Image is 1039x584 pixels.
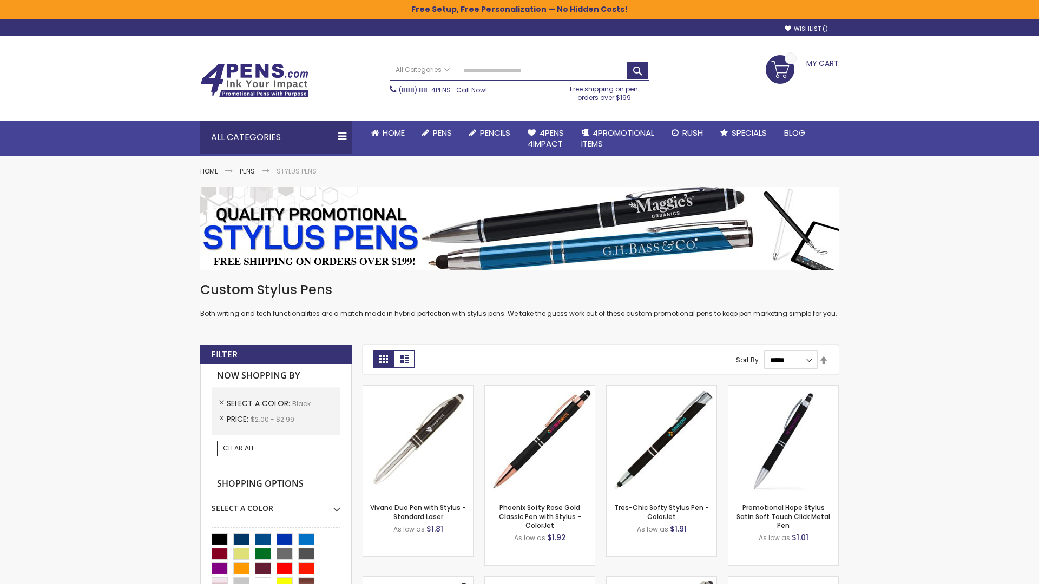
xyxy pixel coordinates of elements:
[670,523,687,534] span: $1.91
[732,127,767,138] span: Specials
[212,473,340,496] strong: Shopping Options
[370,503,466,521] a: Vivano Duo Pen with Stylus - Standard Laser
[363,121,413,145] a: Home
[413,121,461,145] a: Pens
[212,364,340,387] strong: Now Shopping by
[573,121,663,156] a: 4PROMOTIONALITEMS
[227,414,251,424] span: Price
[223,443,254,453] span: Clear All
[393,525,425,534] span: As low as
[200,281,839,318] div: Both writing and tech functionalities are a match made in hybrid perfection with stylus pens. We ...
[383,127,405,138] span: Home
[728,386,838,495] img: Promotional Hope Stylus Satin Soft Touch Click Metal Pen-Black
[792,532,808,543] span: $1.01
[251,415,294,424] span: $2.00 - $2.99
[363,386,473,495] img: Vivano Duo Pen with Stylus - Standard Laser-Black
[396,65,450,74] span: All Categories
[485,385,595,394] a: Phoenix Softy Rose Gold Classic Pen with Stylus - ColorJet-Black
[390,61,455,79] a: All Categories
[785,25,828,33] a: Wishlist
[607,386,716,495] img: Tres-Chic Softy Stylus Pen - ColorJet-Black
[712,121,775,145] a: Specials
[637,525,668,534] span: As low as
[736,503,830,529] a: Promotional Hope Stylus Satin Soft Touch Click Metal Pen
[399,85,487,95] span: - Call Now!
[200,281,839,298] h1: Custom Stylus Pens
[227,398,292,409] span: Select A Color
[363,385,473,394] a: Vivano Duo Pen with Stylus - Standard Laser-Black
[499,503,581,529] a: Phoenix Softy Rose Gold Classic Pen with Stylus - ColorJet
[200,121,352,154] div: All Categories
[607,385,716,394] a: Tres-Chic Softy Stylus Pen - ColorJet-Black
[528,127,564,149] span: 4Pens 4impact
[514,533,545,542] span: As low as
[433,127,452,138] span: Pens
[547,532,566,543] span: $1.92
[277,167,317,176] strong: Stylus Pens
[759,533,790,542] span: As low as
[728,385,838,394] a: Promotional Hope Stylus Satin Soft Touch Click Metal Pen-Black
[211,349,238,361] strong: Filter
[581,127,654,149] span: 4PROMOTIONAL ITEMS
[485,386,595,495] img: Phoenix Softy Rose Gold Classic Pen with Stylus - ColorJet-Black
[373,350,394,368] strong: Grid
[663,121,712,145] a: Rush
[399,85,451,95] a: (888) 88-4PENS
[775,121,814,145] a: Blog
[426,523,443,534] span: $1.81
[212,495,340,514] div: Select A Color
[736,355,759,364] label: Sort By
[519,121,573,156] a: 4Pens4impact
[461,121,519,145] a: Pencils
[240,167,255,176] a: Pens
[200,167,218,176] a: Home
[784,127,805,138] span: Blog
[682,127,703,138] span: Rush
[559,81,650,102] div: Free shipping on pen orders over $199
[217,441,260,456] a: Clear All
[200,187,839,270] img: Stylus Pens
[292,399,311,408] span: Black
[614,503,709,521] a: Tres-Chic Softy Stylus Pen - ColorJet
[200,63,308,98] img: 4Pens Custom Pens and Promotional Products
[480,127,510,138] span: Pencils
